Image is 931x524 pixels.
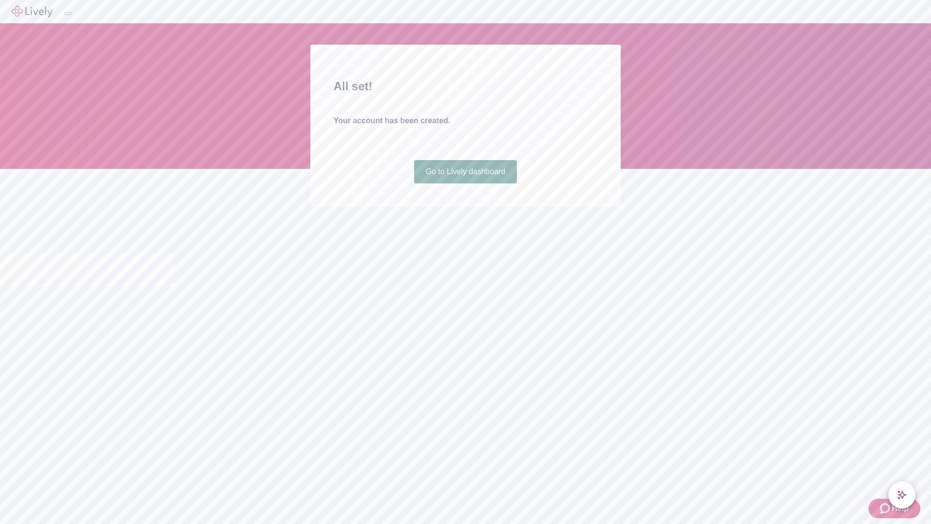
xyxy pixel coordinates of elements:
[414,160,517,183] a: Go to Lively dashboard
[334,115,597,127] h4: Your account has been created.
[334,78,597,95] h2: All set!
[868,499,920,518] button: Zendesk support iconHelp
[888,481,915,508] button: chat
[12,6,52,17] img: Lively
[897,490,907,500] svg: Lively AI Assistant
[64,12,72,15] button: Log out
[880,503,892,514] svg: Zendesk support icon
[892,503,909,514] span: Help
